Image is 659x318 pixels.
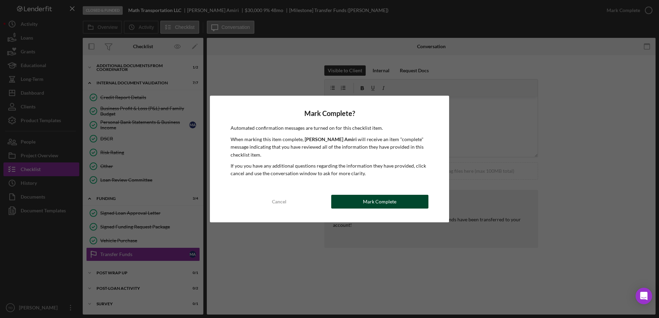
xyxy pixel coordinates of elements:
div: Mark Complete [363,195,396,209]
p: Automated confirmation messages are turned on for this checklist item. [231,124,428,132]
p: If you you have any additional questions regarding the information they have provided, click canc... [231,162,428,178]
button: Mark Complete [331,195,428,209]
b: [PERSON_NAME] Amiri [305,136,357,142]
div: Cancel [272,195,286,209]
div: Open Intercom Messenger [636,288,652,304]
p: When marking this item complete, will receive an item "complete" message indicating that you have... [231,136,428,159]
button: Cancel [231,195,328,209]
h4: Mark Complete? [231,109,428,117]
